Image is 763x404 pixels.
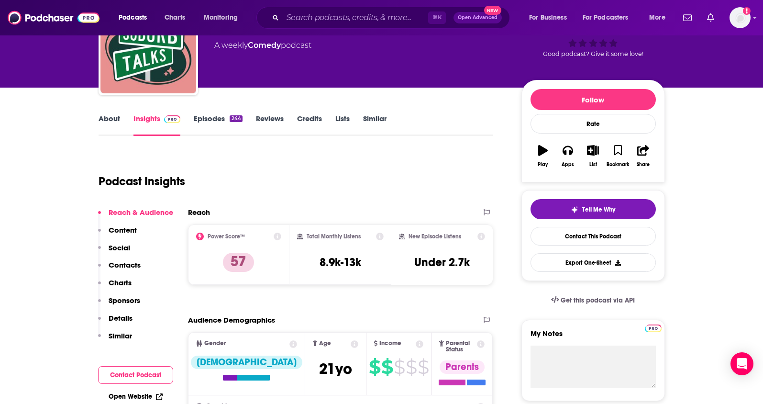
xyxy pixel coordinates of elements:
img: Podchaser Pro [645,325,662,332]
span: For Business [529,11,567,24]
div: Search podcasts, credits, & more... [265,7,519,29]
a: Episodes244 [194,114,242,136]
button: Play [531,139,555,173]
button: Apps [555,139,580,173]
button: Share [630,139,655,173]
img: Podchaser - Follow, Share and Rate Podcasts [8,9,100,27]
button: Details [98,314,133,331]
div: Rate [531,114,656,134]
span: For Podcasters [583,11,629,24]
a: Open Website [109,393,163,401]
button: open menu [197,10,250,25]
p: Contacts [109,260,141,269]
button: tell me why sparkleTell Me Why [531,199,656,219]
span: Podcasts [119,11,147,24]
h3: Under 2.7k [414,255,470,269]
img: User Profile [730,7,751,28]
span: Age [319,340,331,347]
a: Charts [158,10,191,25]
p: 57 [223,253,254,272]
span: $ [406,359,417,375]
button: open menu [112,10,159,25]
a: Get this podcast via API [543,289,643,312]
button: open menu [522,10,579,25]
div: [DEMOGRAPHIC_DATA] [191,356,302,369]
button: Charts [98,278,132,296]
h2: Reach [188,208,210,217]
span: Parental Status [446,340,475,353]
p: Details [109,314,133,323]
img: Podchaser Pro [164,115,181,123]
p: Similar [109,331,132,340]
span: Monitoring [204,11,238,24]
button: open menu [642,10,677,25]
button: Similar [98,331,132,349]
a: Reviews [256,114,284,136]
a: Contact This Podcast [531,227,656,246]
span: $ [369,359,380,375]
button: Open AdvancedNew [453,12,502,23]
span: 21 yo [319,359,352,378]
span: More [649,11,665,24]
button: Social [98,243,130,261]
a: About [99,114,120,136]
button: Bookmark [606,139,630,173]
div: Apps [562,162,574,168]
p: Charts [109,278,132,287]
button: Contacts [98,260,141,278]
div: Open Intercom Messenger [730,352,753,375]
a: Credits [297,114,322,136]
a: Pro website [645,323,662,332]
span: Gender [204,340,226,347]
input: Search podcasts, credits, & more... [283,10,428,25]
div: Share [637,162,650,168]
span: ⌘ K [428,11,446,24]
span: $ [418,359,429,375]
button: Contact Podcast [98,366,173,384]
span: Logged in as kochristina [730,7,751,28]
span: Tell Me Why [582,206,615,213]
a: Similar [363,114,387,136]
button: List [580,139,605,173]
div: Parents [440,360,485,374]
span: Charts [165,11,185,24]
span: New [484,6,501,15]
a: Show notifications dropdown [679,10,696,26]
a: Comedy [248,41,281,50]
button: Follow [531,89,656,110]
p: Content [109,225,137,235]
span: Income [379,340,401,347]
img: tell me why sparkle [571,206,578,213]
h2: New Episode Listens [409,233,461,240]
div: Play [538,162,548,168]
button: Sponsors [98,296,140,314]
p: Sponsors [109,296,140,305]
button: Content [98,225,137,243]
span: $ [394,359,405,375]
svg: Add a profile image [743,7,751,15]
a: Lists [335,114,350,136]
button: Show profile menu [730,7,751,28]
button: Export One-Sheet [531,253,656,272]
div: A weekly podcast [214,40,311,51]
a: Show notifications dropdown [703,10,718,26]
label: My Notes [531,329,656,346]
h3: 8.9k-13k [320,255,361,269]
div: 244 [230,115,242,122]
h2: Power Score™ [208,233,245,240]
h1: Podcast Insights [99,174,185,189]
h2: Audience Demographics [188,315,275,325]
div: List [589,162,597,168]
p: Social [109,243,130,252]
p: Reach & Audience [109,208,173,217]
button: Reach & Audience [98,208,173,225]
span: $ [381,359,393,375]
div: Bookmark [607,162,629,168]
span: Get this podcast via API [561,296,635,304]
h2: Total Monthly Listens [307,233,361,240]
a: InsightsPodchaser Pro [133,114,181,136]
span: Open Advanced [458,15,498,20]
span: Good podcast? Give it some love! [543,50,643,57]
button: open menu [576,10,642,25]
